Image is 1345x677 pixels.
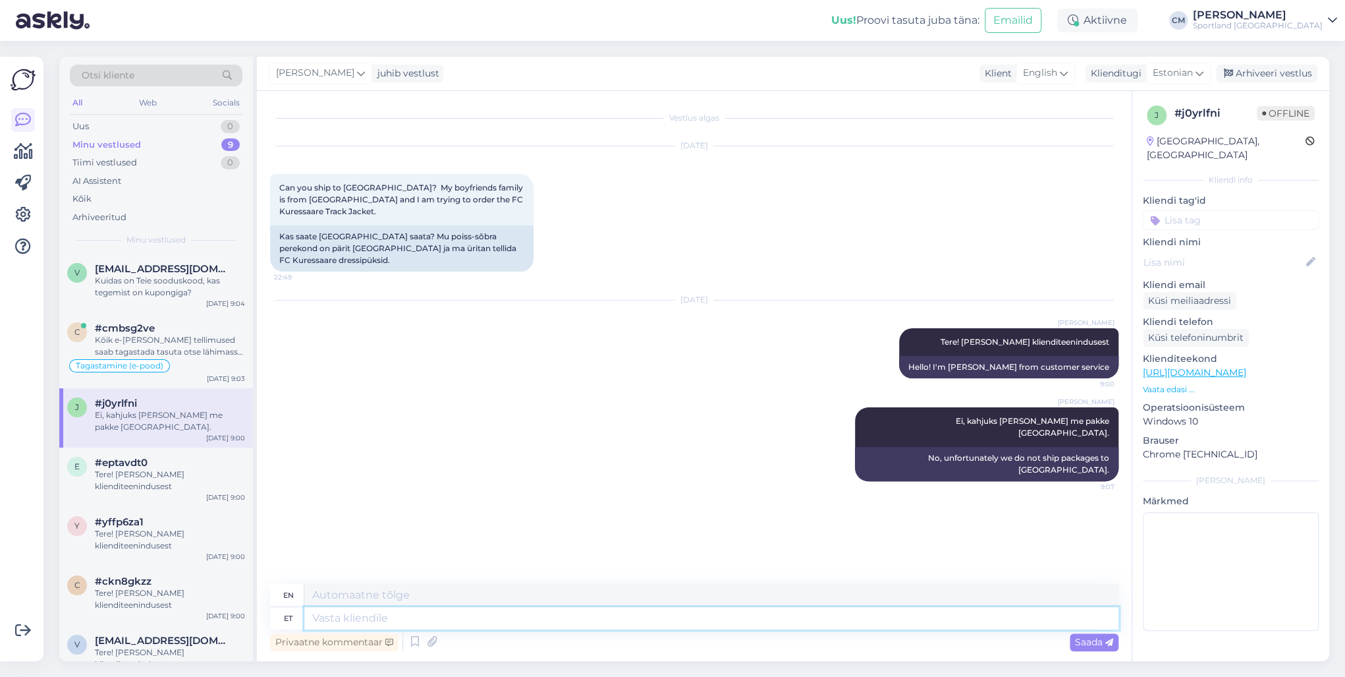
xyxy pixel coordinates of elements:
p: Vaata edasi ... [1143,384,1319,396]
div: [PERSON_NAME] [1143,475,1319,486]
div: Ei, kahjuks [PERSON_NAME] me pakke [GEOGRAPHIC_DATA]. [95,409,245,433]
button: Emailid [985,8,1041,33]
span: Offline [1257,106,1315,121]
span: vagidovaaisha@gmail.com [95,635,232,647]
span: valbaberit@gmail.com [95,263,232,275]
p: Chrome [TECHNICAL_ID] [1143,448,1319,461]
span: c [74,327,80,337]
div: Socials [210,94,242,111]
div: Küsi meiliaadressi [1143,292,1236,310]
div: Tere! [PERSON_NAME] klienditeenindusest [95,469,245,492]
span: e [74,461,80,471]
div: AI Assistent [72,175,121,188]
div: [DATE] 9:00 [206,611,245,621]
span: j [1155,110,1159,120]
div: Küsi telefoninumbrit [1143,329,1249,347]
div: Tere! [PERSON_NAME] klienditeenindusest [95,528,245,552]
div: 0 [221,156,240,169]
div: Kõik [72,192,92,206]
div: en [283,584,294,606]
div: Uus [72,120,89,133]
span: v [74,639,80,649]
div: # j0yrlfni [1174,105,1257,121]
span: #eptavdt0 [95,457,148,469]
p: Windows 10 [1143,415,1319,428]
input: Lisa nimi [1143,255,1304,270]
span: Tere! [PERSON_NAME] klienditeenindusest [941,337,1109,347]
div: [DATE] [270,140,1118,152]
div: Klienditugi [1085,67,1141,80]
input: Lisa tag [1143,210,1319,230]
span: #ckn8gkzz [95,575,151,587]
a: [PERSON_NAME]Sportland [GEOGRAPHIC_DATA] [1193,10,1337,31]
div: 9 [221,138,240,152]
div: Kõik e-[PERSON_NAME] tellimused saab tagastada tasuta otse lähimasse kauplusesse või siis 1.99 EU... [95,334,245,358]
div: Kuidas on Teie sooduskood, kas tegemist on kupongiga? [95,275,245,299]
div: Proovi tasuta juba täna: [831,13,979,28]
span: [PERSON_NAME] [1058,318,1114,328]
span: 9:07 [1065,482,1114,492]
img: Askly Logo [11,67,36,92]
span: y [74,521,80,531]
div: Tere! [PERSON_NAME] klienditeenindusest [95,587,245,611]
div: No, unfortunately we do not ship packages to [GEOGRAPHIC_DATA]. [855,447,1118,481]
div: Tere! [PERSON_NAME] klienditeenindusest [95,647,245,670]
div: Hello! I'm [PERSON_NAME] from customer service [899,356,1118,378]
div: Kas saate [GEOGRAPHIC_DATA] saata? Mu poiss-sõbra perekond on pärit [GEOGRAPHIC_DATA] ja ma ürita... [270,225,534,272]
div: [DATE] 9:00 [206,492,245,502]
p: Kliendi email [1143,278,1319,292]
p: Kliendi telefon [1143,315,1319,329]
div: CM [1169,11,1188,30]
p: Operatsioonisüsteem [1143,401,1319,415]
a: [URL][DOMAIN_NAME] [1143,367,1246,378]
div: Kliendi info [1143,174,1319,186]
div: Klient [979,67,1012,80]
div: Vestlus algas [270,112,1118,124]
p: Märkmed [1143,494,1319,508]
p: Kliendi nimi [1143,235,1319,249]
span: English [1023,66,1057,80]
div: Privaatne kommentaar [270,633,398,651]
div: et [284,607,292,630]
div: Aktiivne [1057,9,1138,32]
span: Minu vestlused [126,234,186,246]
span: v [74,268,80,278]
span: [PERSON_NAME] [276,66,354,80]
span: Otsi kliente [82,69,134,82]
span: Saada [1075,636,1113,648]
div: Tiimi vestlused [72,156,137,169]
div: [DATE] [270,294,1118,306]
span: c [74,580,80,590]
p: Kliendi tag'id [1143,194,1319,208]
span: Tagastamine (e-pood) [76,362,163,370]
div: [GEOGRAPHIC_DATA], [GEOGRAPHIC_DATA] [1147,134,1305,162]
div: Arhiveeritud [72,211,126,224]
div: [PERSON_NAME] [1193,10,1323,20]
span: j [75,402,79,412]
div: Minu vestlused [72,138,141,152]
div: 0 [221,120,240,133]
div: [DATE] 9:04 [206,299,245,309]
span: Can you ship to [GEOGRAPHIC_DATA]? My boyfriends family is from [GEOGRAPHIC_DATA] and I am trying... [279,183,525,216]
span: [PERSON_NAME] [1058,397,1114,407]
span: Estonian [1153,66,1193,80]
p: Brauser [1143,434,1319,448]
span: #cmbsg2ve [95,322,155,334]
div: All [70,94,85,111]
div: Web [136,94,159,111]
span: Ei, kahjuks [PERSON_NAME] me pakke [GEOGRAPHIC_DATA]. [956,416,1111,438]
div: [DATE] 9:00 [206,552,245,562]
span: 9:00 [1065,379,1114,389]
div: [DATE] 9:03 [207,374,245,384]
div: Sportland [GEOGRAPHIC_DATA] [1193,20,1323,31]
span: 22:49 [274,272,323,282]
div: [DATE] 9:00 [206,433,245,443]
span: #yffp6za1 [95,516,144,528]
span: #j0yrlfni [95,397,137,409]
div: juhib vestlust [372,67,439,80]
div: Arhiveeri vestlus [1216,65,1317,82]
p: Klienditeekond [1143,352,1319,366]
b: Uus! [831,14,856,26]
